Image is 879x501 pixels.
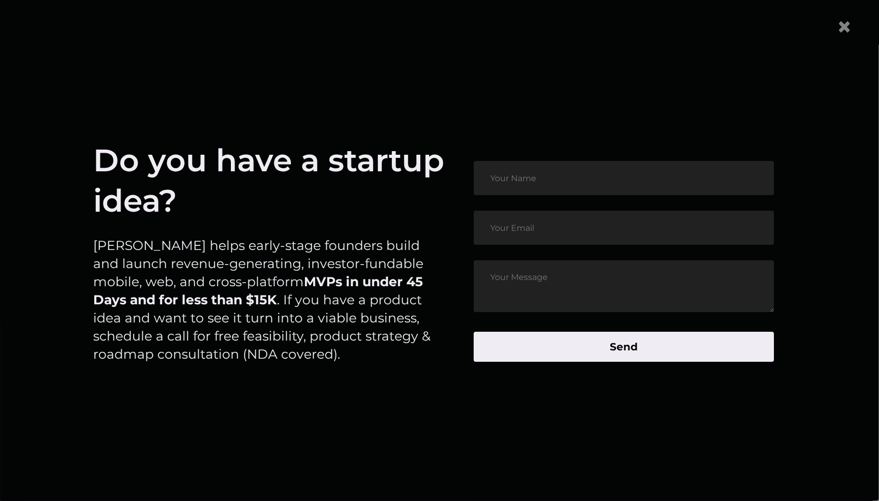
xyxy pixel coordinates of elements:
strong: MVPs in under 45 Days and for less than $15K [93,274,423,307]
input: Your Email [474,211,774,245]
input: Your Name [474,161,774,195]
h1: Do you have a startup idea? [93,140,448,221]
span: × [837,11,852,42]
p: [PERSON_NAME] helps early-stage founders build and launch revenue-generating, investor-fundable m... [93,237,448,363]
button: Send [474,332,774,362]
button: Close [828,6,860,48]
